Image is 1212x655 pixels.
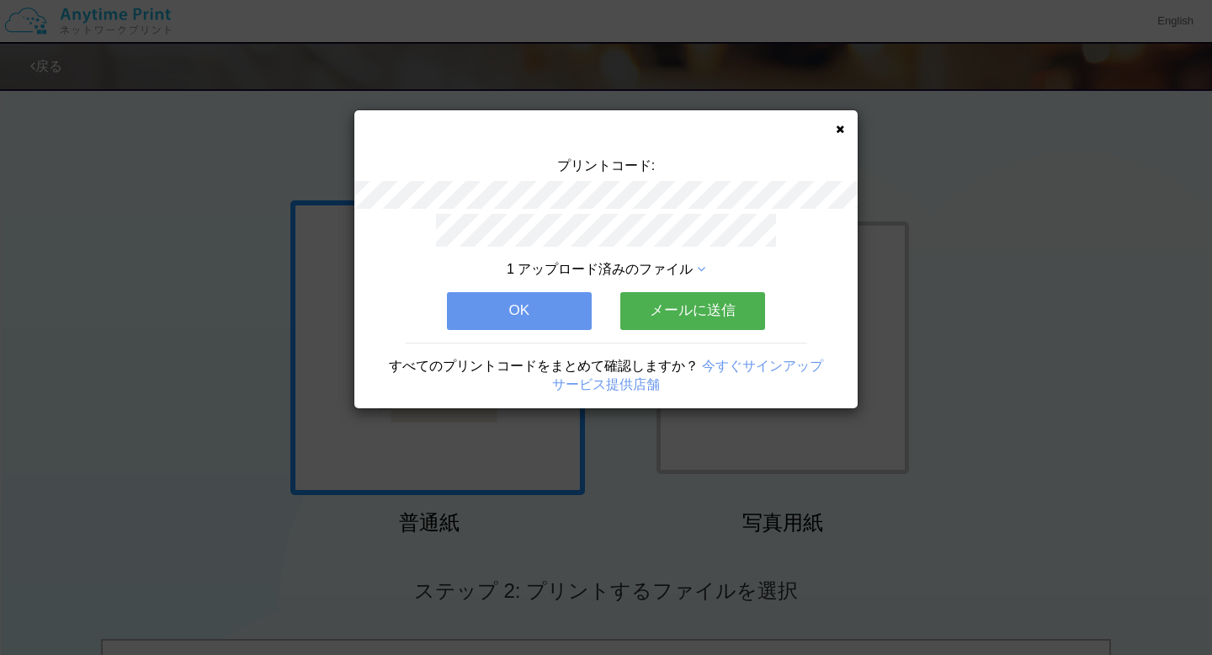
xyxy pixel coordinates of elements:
a: 今すぐサインアップ [702,359,823,373]
span: プリントコード: [557,158,655,173]
button: OK [447,292,592,329]
span: すべてのプリントコードをまとめて確認しますか？ [389,359,699,373]
span: 1 アップロード済みのファイル [507,262,693,276]
a: サービス提供店舗 [552,377,660,391]
button: メールに送信 [620,292,765,329]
